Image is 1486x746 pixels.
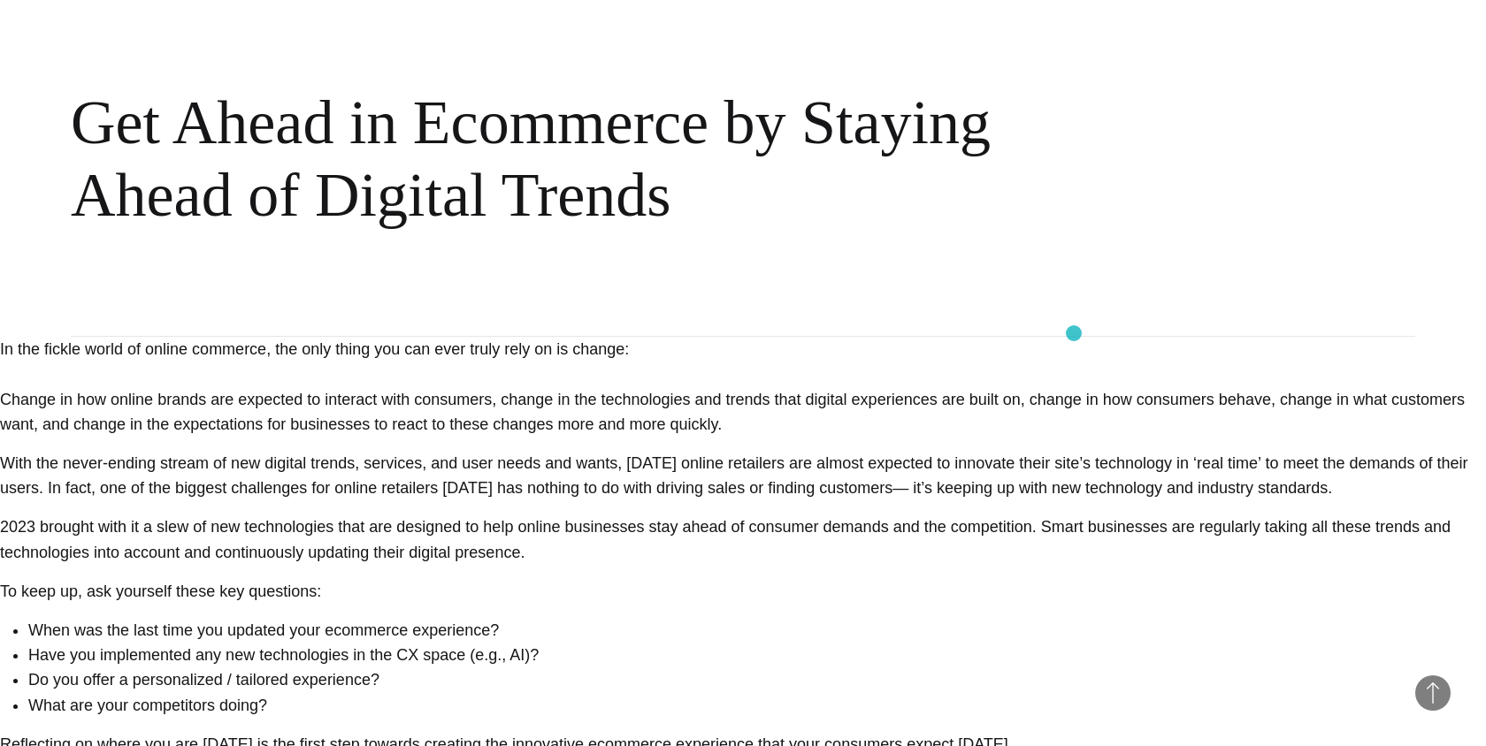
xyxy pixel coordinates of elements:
[28,667,1486,692] li: Do you offer a personalized / tailored experience?
[1415,675,1451,711] button: Back to Top
[28,643,1486,667] li: Have you implemented any new technologies in the CX space (e.g., AI)?
[28,693,1486,718] li: What are your competitors doing?
[28,618,1486,643] li: When was the last time you updated your ecommerce experience?
[71,87,1079,231] div: Get Ahead in Ecommerce by Staying Ahead of Digital Trends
